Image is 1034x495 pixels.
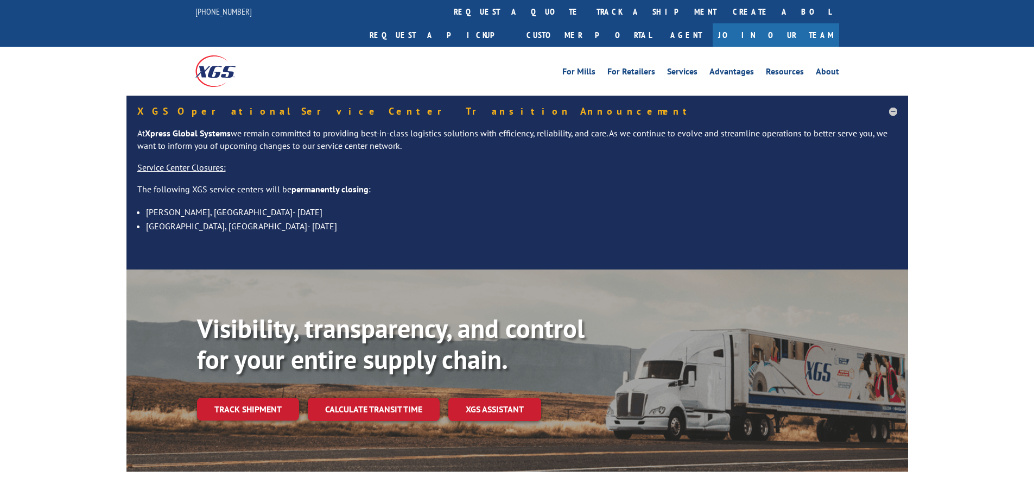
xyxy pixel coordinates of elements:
strong: Xpress Global Systems [145,128,231,139]
a: [PHONE_NUMBER] [195,6,252,17]
li: [GEOGRAPHIC_DATA], [GEOGRAPHIC_DATA]- [DATE] [146,219,897,233]
p: The following XGS service centers will be : [137,183,897,205]
a: For Retailers [607,67,655,79]
h5: XGS Operational Service Center Transition Announcement [137,106,897,116]
a: Services [667,67,697,79]
a: Advantages [709,67,754,79]
b: Visibility, transparency, and control for your entire supply chain. [197,311,585,377]
a: Resources [766,67,804,79]
a: Track shipment [197,398,299,421]
a: Customer Portal [518,23,659,47]
a: XGS ASSISTANT [448,398,541,421]
li: [PERSON_NAME], [GEOGRAPHIC_DATA]- [DATE] [146,205,897,219]
a: Calculate transit time [308,398,440,421]
a: About [816,67,839,79]
a: For Mills [562,67,595,79]
a: Request a pickup [361,23,518,47]
a: Agent [659,23,713,47]
u: Service Center Closures: [137,162,226,173]
a: Join Our Team [713,23,839,47]
p: At we remain committed to providing best-in-class logistics solutions with efficiency, reliabilit... [137,127,897,162]
strong: permanently closing [291,184,369,195]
